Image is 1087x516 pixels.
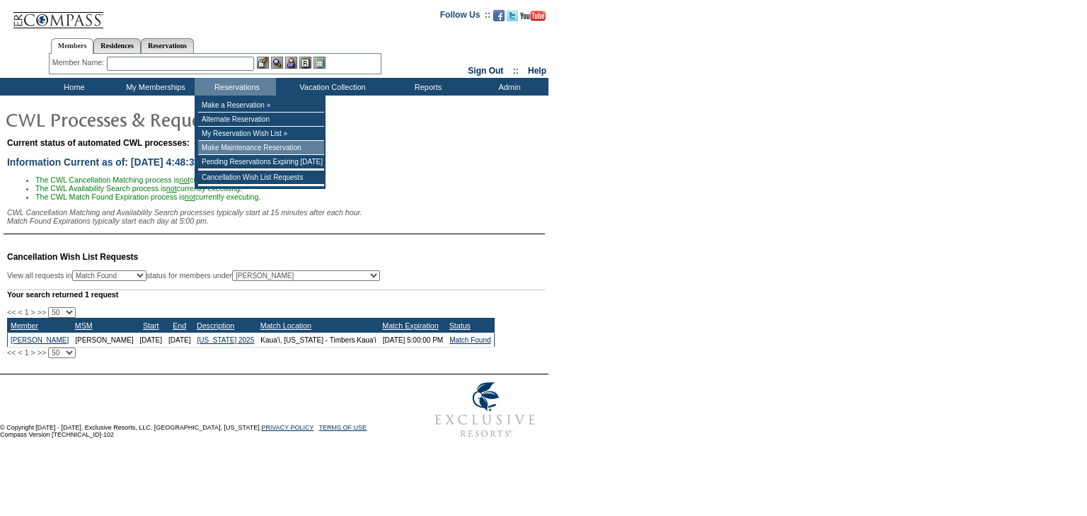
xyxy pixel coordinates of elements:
[72,333,137,348] td: [PERSON_NAME]
[7,348,16,357] span: <<
[18,308,22,316] span: <
[520,14,546,23] a: Subscribe to our YouTube Channel
[493,14,505,23] a: Become our fan on Facebook
[38,308,46,316] span: >>
[386,78,467,96] td: Reports
[271,57,283,69] img: View
[520,11,546,21] img: Subscribe to our YouTube Channel
[35,193,260,201] span: The CWL Match Found Expiration process is currently executing.
[7,252,138,262] span: Cancellation Wish List Requests
[35,184,242,193] span: The CWL Availability Search process is currently executing.
[513,66,519,76] span: ::
[185,193,195,201] u: not
[7,156,217,168] span: Information Current as of: [DATE] 4:48:36 PM
[141,38,194,53] a: Reservations
[198,127,324,141] td: My Reservation Wish List »
[7,289,545,299] div: Your search returned 1 request
[198,155,324,169] td: Pending Reservations Expiring [DATE]
[468,66,503,76] a: Sign Out
[507,10,518,21] img: Follow us on Twitter
[261,424,314,431] a: PRIVACY POLICY
[467,78,548,96] td: Admin
[7,308,16,316] span: <<
[179,176,190,184] u: not
[422,374,548,445] img: Exclusive Resorts
[7,208,545,225] div: CWL Cancellation Matching and Availability Search processes typically start at 15 minutes after e...
[260,321,311,330] a: Match Location
[35,176,255,184] span: The CWL Cancellation Matching process is currently executing.
[319,424,367,431] a: TERMS OF USE
[51,38,94,54] a: Members
[528,66,546,76] a: Help
[198,141,324,155] td: Make Maintenance Reservation
[440,8,490,25] td: Follow Us ::
[25,308,29,316] span: 1
[285,57,297,69] img: Impersonate
[379,333,446,348] td: [DATE] 5:00:00 PM
[18,348,22,357] span: <
[197,336,254,344] a: [US_STATE] 2025
[32,78,113,96] td: Home
[257,57,269,69] img: b_edit.gif
[314,57,326,69] img: b_calculator.gif
[31,348,35,357] span: >
[31,308,35,316] span: >
[143,321,159,330] a: Start
[449,321,471,330] a: Status
[173,321,186,330] a: End
[93,38,141,53] a: Residences
[165,333,193,348] td: [DATE]
[299,57,311,69] img: Reservations
[195,78,276,96] td: Reservations
[11,321,38,330] a: Member
[11,336,69,344] a: [PERSON_NAME]
[276,78,386,96] td: Vacation Collection
[7,270,380,281] div: View all requests in status for members under
[38,348,46,357] span: >>
[258,333,380,348] td: Kaua'i, [US_STATE] - Timbers Kaua'i
[507,14,518,23] a: Follow us on Twitter
[382,321,438,330] a: Match Expiration
[198,113,324,127] td: Alternate Reservation
[166,184,177,193] u: not
[7,138,190,148] span: Current status of automated CWL processes:
[25,348,29,357] span: 1
[197,321,234,330] a: Description
[137,333,165,348] td: [DATE]
[198,98,324,113] td: Make a Reservation »
[113,78,195,96] td: My Memberships
[75,321,93,330] a: MSM
[449,336,490,344] a: Match Found
[52,57,107,69] div: Member Name:
[198,171,324,185] td: Cancellation Wish List Requests
[493,10,505,21] img: Become our fan on Facebook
